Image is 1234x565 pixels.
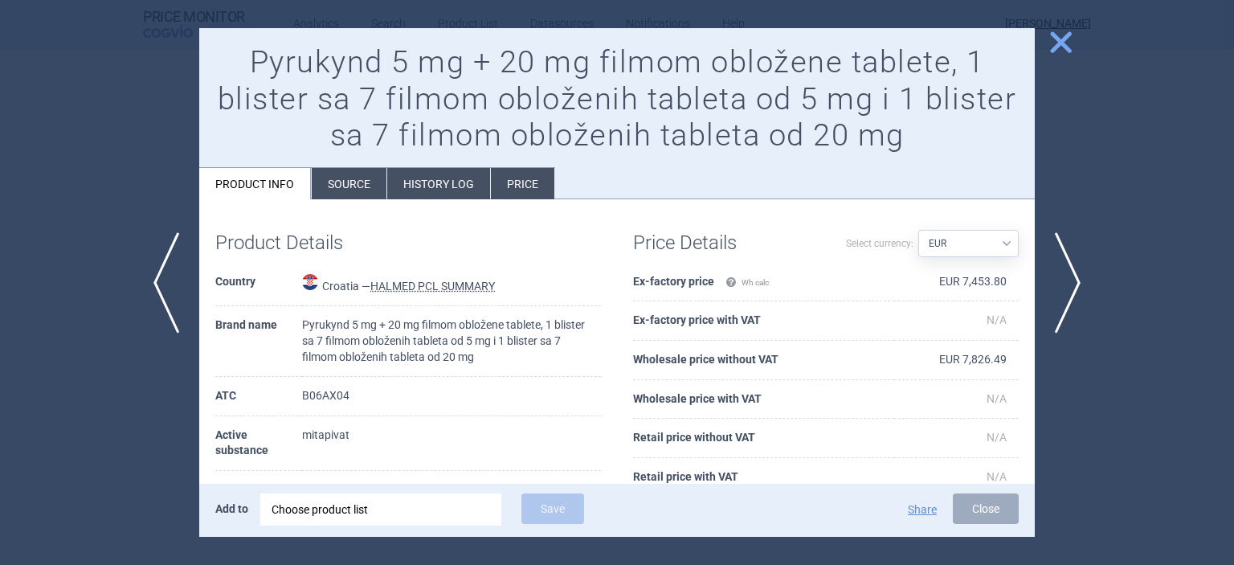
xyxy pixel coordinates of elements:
button: Save [521,493,584,524]
th: Retail price without VAT [633,419,894,458]
img: Croatia [302,274,318,290]
th: Ex-factory price with VAT [633,301,894,341]
h1: Pyrukynd 5 mg + 20 mg filmom obložene tablete, 1 blister sa 7 filmom obloženih tableta od 5 mg i ... [215,44,1019,154]
p: Add to [215,493,248,524]
label: Select currency: [846,230,913,257]
th: Wholesale price with VAT [633,380,894,420]
th: Country [215,263,302,307]
h1: Price Details [633,231,826,255]
th: Company [215,471,302,510]
span: N/A [987,392,1007,405]
div: Choose product list [272,493,490,526]
span: Wh calc [725,278,769,287]
button: Close [953,493,1019,524]
div: Choose product list [260,493,501,526]
th: Wholesale price without VAT [633,341,894,380]
th: Ex-factory price [633,263,894,302]
td: mitapivat [302,416,601,471]
th: Brand name [215,306,302,377]
h1: Product Details [215,231,408,255]
li: Price [491,168,554,199]
td: Croatia — [302,263,601,307]
th: Retail price with VAT [633,458,894,497]
td: EUR 7,826.49 [894,341,1019,380]
li: History log [387,168,490,199]
th: Active substance [215,416,302,471]
abbr: HALMED PCL SUMMARY — List of medicines with an established maximum wholesale price published by t... [370,280,495,293]
td: Pyrukynd 5 mg + 20 mg filmom obložene tablete, 1 blister sa 7 filmom obloženih tableta od 5 mg i ... [302,306,601,377]
span: N/A [987,470,1007,483]
button: Share [908,504,937,515]
span: N/A [987,313,1007,326]
td: EUR 7,453.80 [894,263,1019,302]
td: B06AX04 [302,377,601,416]
li: Source [312,168,386,199]
li: Product info [199,168,311,199]
th: ATC [215,377,302,416]
td: Agios Netherlands B.V. [302,471,601,510]
span: N/A [987,431,1007,444]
